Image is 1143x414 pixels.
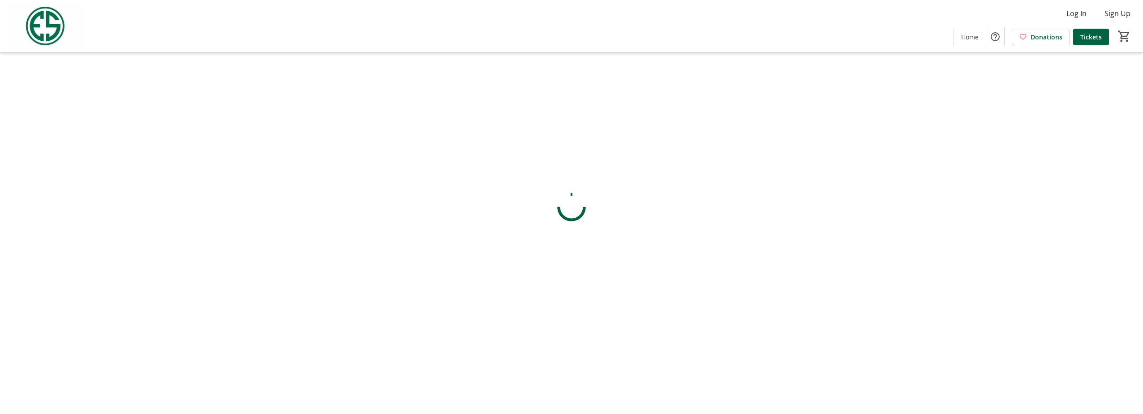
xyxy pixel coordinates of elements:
span: Tickets [1080,32,1102,42]
img: Evans Scholars Foundation's Logo [5,4,85,48]
button: Sign Up [1097,6,1138,21]
span: Donations [1031,32,1062,42]
a: Home [954,29,986,45]
button: Help [986,28,1004,46]
button: Log In [1059,6,1094,21]
span: Sign Up [1104,8,1130,19]
button: Cart [1116,28,1132,44]
a: Donations [1012,29,1070,45]
a: Tickets [1073,29,1109,45]
span: Home [961,32,979,42]
span: Log In [1066,8,1087,19]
